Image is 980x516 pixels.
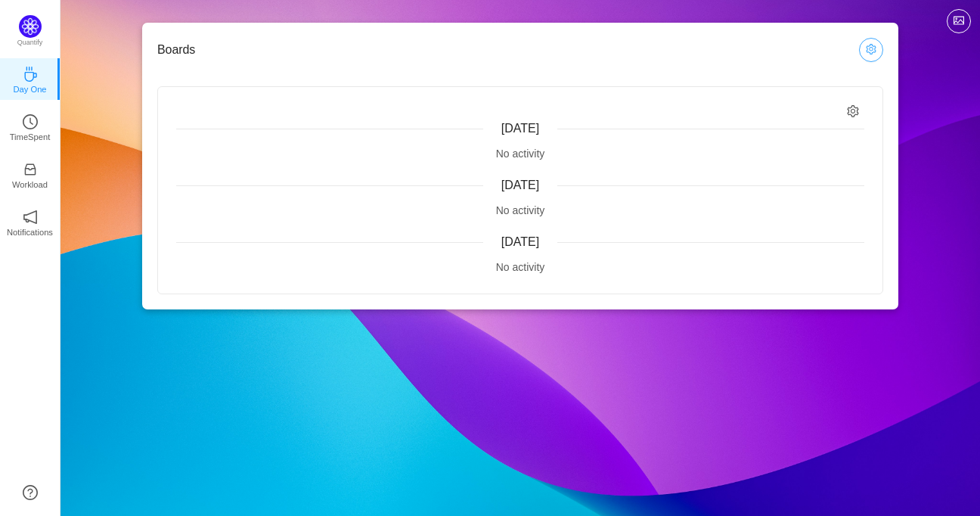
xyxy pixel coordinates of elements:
i: icon: notification [23,210,38,225]
span: [DATE] [501,235,539,248]
h3: Boards [157,42,859,58]
span: [DATE] [501,179,539,191]
i: icon: inbox [23,162,38,177]
i: icon: coffee [23,67,38,82]
div: No activity [176,146,864,162]
img: Quantify [19,15,42,38]
a: icon: coffeeDay One [23,71,38,86]
div: No activity [176,203,864,219]
span: [DATE] [501,122,539,135]
a: icon: question-circle [23,485,38,500]
p: Notifications [7,225,53,239]
i: icon: setting [847,105,860,118]
p: TimeSpent [10,130,51,144]
i: icon: clock-circle [23,114,38,129]
p: Quantify [17,38,43,48]
div: No activity [176,260,864,275]
a: icon: notificationNotifications [23,214,38,229]
a: icon: inboxWorkload [23,166,38,182]
p: Workload [12,178,48,191]
button: icon: picture [947,9,971,33]
button: icon: setting [859,38,883,62]
p: Day One [13,82,46,96]
a: icon: clock-circleTimeSpent [23,119,38,134]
